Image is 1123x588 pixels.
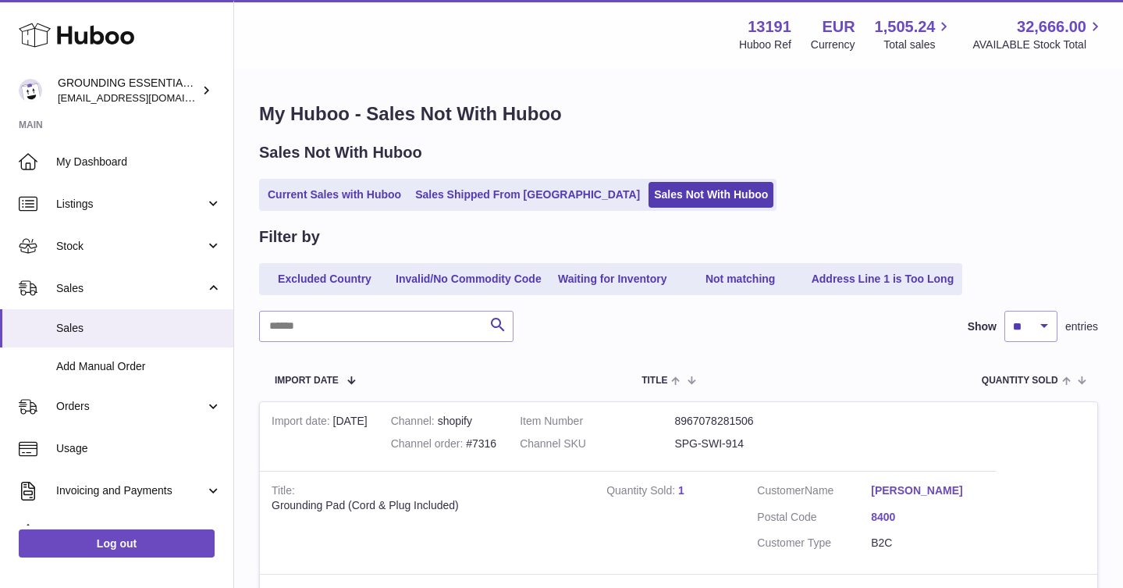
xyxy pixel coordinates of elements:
[58,91,229,104] span: [EMAIL_ADDRESS][DOMAIN_NAME]
[56,155,222,169] span: My Dashboard
[811,37,855,52] div: Currency
[649,182,773,208] a: Sales Not With Huboo
[806,266,960,292] a: Address Line 1 is Too Long
[391,437,467,454] strong: Channel order
[883,37,953,52] span: Total sales
[262,182,407,208] a: Current Sales with Huboo
[259,142,422,163] h2: Sales Not With Huboo
[674,437,829,451] dd: SPG-SWI-914
[56,281,205,296] span: Sales
[822,16,855,37] strong: EUR
[606,484,678,501] strong: Quantity Sold
[875,16,954,52] a: 1,505.24 Total sales
[56,359,222,374] span: Add Manual Order
[520,437,674,451] dt: Channel SKU
[1017,16,1086,37] span: 32,666.00
[739,37,791,52] div: Huboo Ref
[262,266,387,292] a: Excluded Country
[871,483,985,498] a: [PERSON_NAME]
[58,76,198,105] div: GROUNDING ESSENTIALS INTERNATIONAL SLU
[56,441,222,456] span: Usage
[275,376,339,386] span: Import date
[391,414,496,429] div: shopify
[259,226,320,248] h2: Filter by
[391,437,496,451] div: #7316
[757,484,805,497] span: Customer
[272,484,295,501] strong: Title
[968,319,997,334] label: Show
[972,16,1104,52] a: 32,666.00 AVAILABLE Stock Total
[972,37,1104,52] span: AVAILABLE Stock Total
[56,483,205,498] span: Invoicing and Payments
[19,79,42,102] img: espenwkopperud@gmail.com
[757,510,871,529] dt: Postal Code
[56,197,205,212] span: Listings
[390,266,547,292] a: Invalid/No Commodity Code
[871,536,985,551] dd: B2C
[260,402,379,471] td: [DATE]
[748,16,791,37] strong: 13191
[391,415,438,431] strong: Channel
[757,536,871,551] dt: Customer Type
[678,484,684,497] a: 1
[56,399,205,414] span: Orders
[674,414,829,429] dd: 8967078281506
[982,376,1058,386] span: Quantity Sold
[757,483,871,502] dt: Name
[19,529,215,558] a: Log out
[56,321,222,336] span: Sales
[520,414,674,429] dt: Item Number
[875,16,936,37] span: 1,505.24
[678,266,803,292] a: Not matching
[410,182,645,208] a: Sales Shipped From [GEOGRAPHIC_DATA]
[871,510,985,525] a: 8400
[272,498,583,513] div: Grounding Pad (Cord & Plug Included)
[550,266,675,292] a: Waiting for Inventory
[641,376,667,386] span: Title
[56,239,205,254] span: Stock
[1065,319,1098,334] span: entries
[272,415,333,431] strong: Import date
[259,102,1098,127] h1: My Huboo - Sales Not With Huboo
